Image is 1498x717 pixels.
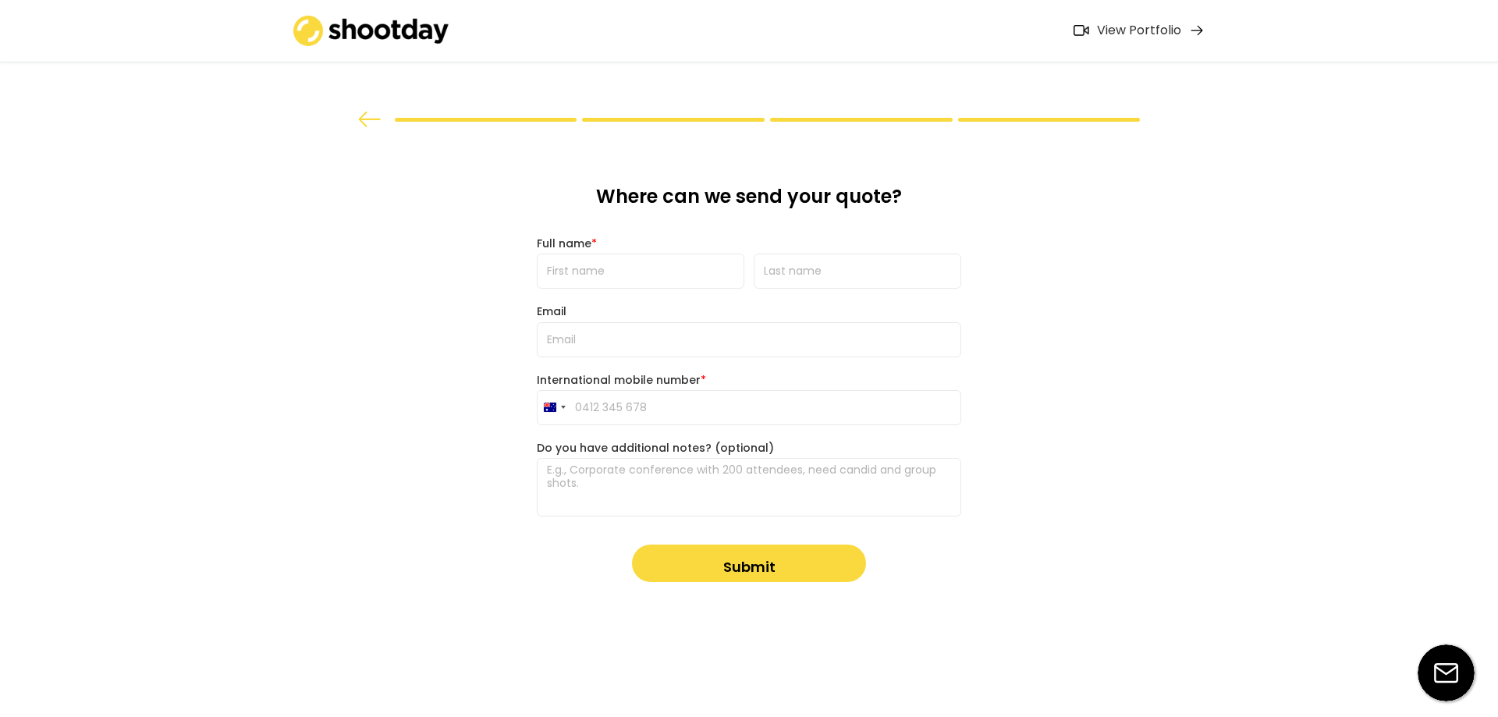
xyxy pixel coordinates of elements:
[1097,23,1181,39] div: View Portfolio
[1074,25,1089,36] img: Icon%20feather-video%402x.png
[537,441,961,455] div: Do you have additional notes? (optional)
[632,545,866,582] button: Submit
[537,304,961,318] div: Email
[537,254,744,289] input: First name
[1418,644,1475,701] img: email-icon%20%281%29.svg
[538,391,570,424] button: Selected country
[537,184,961,221] div: Where can we send your quote?
[537,373,961,387] div: International mobile number
[358,112,382,127] img: arrow%20back.svg
[537,322,961,357] input: Email
[754,254,961,289] input: Last name
[537,236,961,250] div: Full name
[537,390,961,425] input: 0412 345 678
[293,16,449,46] img: shootday_logo.png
